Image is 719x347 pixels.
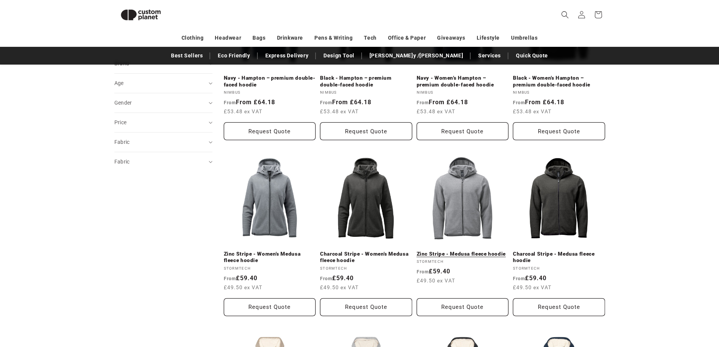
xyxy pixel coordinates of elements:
span: Age [114,80,124,86]
a: Giveaways [437,31,465,45]
summary: Fabric (0 selected) [114,133,212,152]
button: Request Quote [513,122,605,140]
a: Office & Paper [388,31,426,45]
a: Zinc Stripe - Women’s Medusa fleece hoodie [224,251,316,264]
a: Design Tool [320,49,358,62]
a: Quick Quote [512,49,552,62]
summary: Age (0 selected) [114,74,212,93]
a: Pens & Writing [314,31,353,45]
a: Tech [364,31,376,45]
button: Request Quote [320,298,412,316]
a: Express Delivery [262,49,313,62]
span: Gender [114,100,132,106]
a: Bags [252,31,265,45]
a: Drinkware [277,31,303,45]
summary: Search [557,6,573,23]
a: Zinc Stripe - Medusa fleece hoodie [417,251,509,258]
a: Umbrellas [511,31,537,45]
span: Fabric [114,139,130,145]
a: Lifestyle [477,31,500,45]
button: Request Quote [417,122,509,140]
a: Headwear [215,31,241,45]
summary: Price [114,113,212,132]
summary: Fabric (0 selected) [114,152,212,171]
a: Eco Friendly [214,49,254,62]
button: Request Quote [513,298,605,316]
a: Services [474,49,505,62]
iframe: Chat Widget [593,265,719,347]
span: Price [114,119,127,125]
span: Fabric [114,159,130,165]
button: Request Quote [320,122,412,140]
summary: Gender (0 selected) [114,93,212,113]
a: Navy - Hampton – premium double-faced hoodie [224,75,316,88]
a: Navy - Women’s Hampton – premium double-faced hoodie [417,75,509,88]
a: Charcoal Stripe - Women’s Medusa fleece hoodie [320,251,412,264]
button: Request Quote [224,122,316,140]
a: Black - Women’s Hampton – premium double-faced hoodie [513,75,605,88]
a: Black - Hampton – premium double-faced hoodie [320,75,412,88]
button: Request Quote [417,298,509,316]
a: Clothing [182,31,204,45]
span: Brand [114,60,129,66]
a: [PERSON_NAME]y /[PERSON_NAME] [366,49,467,62]
img: Custom Planet [114,3,167,27]
button: Request Quote [224,298,316,316]
a: Charcoal Stripe - Medusa fleece hoodie [513,251,605,264]
a: Best Sellers [167,49,206,62]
